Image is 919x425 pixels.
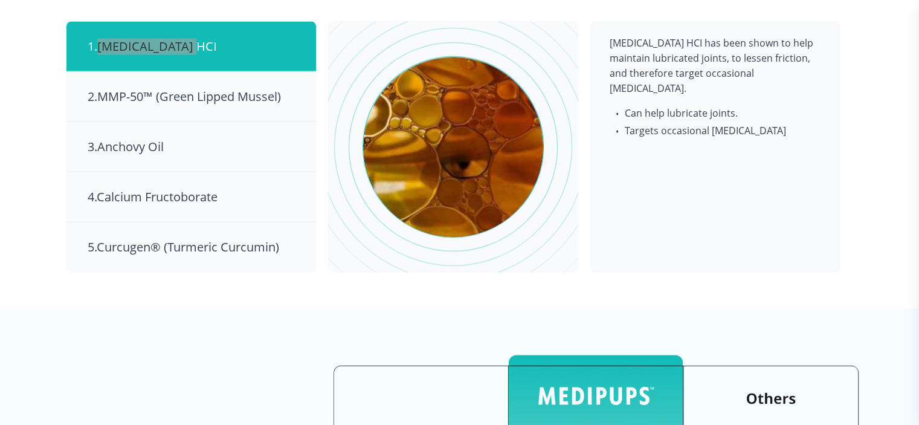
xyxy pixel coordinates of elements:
[625,123,821,138] span: Targets occasional [MEDICAL_DATA]
[610,36,821,96] p: [MEDICAL_DATA] HCI has been shown to help maintain lubricated joints, to lessen friction, and the...
[88,38,217,54] span: 1 . [MEDICAL_DATA] HCI
[88,88,281,105] span: 2 . MMP-50™ (Green Lipped Mussel)
[88,239,279,255] span: 5 . Curcugen® (Turmeric Curcumin)
[88,189,218,205] span: 4 . Calcium Fructoborate
[88,138,164,155] span: 3 . Anchovy Oil
[625,106,821,121] span: Can help lubricate joints.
